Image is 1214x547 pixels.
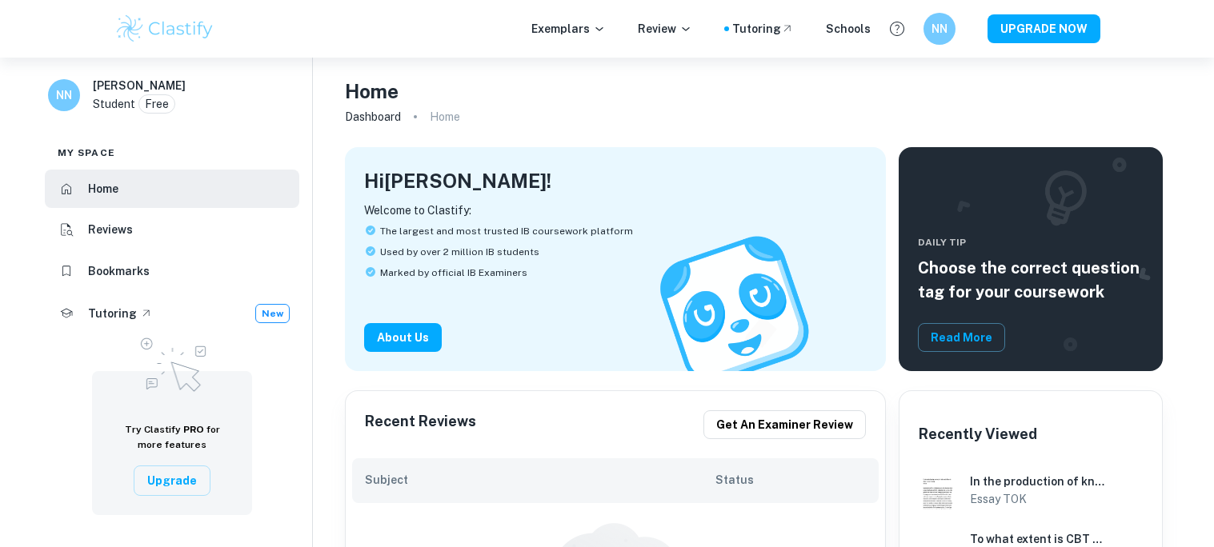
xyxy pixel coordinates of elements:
h4: Home [345,77,399,106]
p: Review [638,20,692,38]
h4: Hi [PERSON_NAME] ! [364,166,551,195]
h6: Home [88,180,118,198]
p: Free [145,95,169,113]
button: Read More [918,323,1005,352]
button: About Us [364,323,442,352]
p: Home [430,108,460,126]
img: Clastify logo [114,13,216,45]
a: TOK Essay example thumbnail: In the production of knowledge, are we tIn the production of knowled... [912,465,1149,516]
h6: Tutoring [88,305,137,322]
h6: Bookmarks [88,262,150,280]
p: Exemplars [531,20,606,38]
a: TutoringNew [45,293,299,333]
a: Reviews [45,211,299,250]
img: TOK Essay example thumbnail: In the production of knowledge, are we t [919,471,957,509]
h6: Status [715,471,866,489]
h6: Essay TOK [970,490,1108,508]
a: Bookmarks [45,252,299,290]
h6: Try Clastify for more features [111,422,233,453]
button: Get an examiner review [703,410,866,439]
a: Dashboard [345,106,401,128]
a: Tutoring [732,20,794,38]
h6: NN [55,86,74,104]
h6: NN [930,20,948,38]
h6: [PERSON_NAME] [93,77,186,94]
h6: Subject [365,471,715,489]
span: The largest and most trusted IB coursework platform [380,224,633,238]
button: Upgrade [134,465,210,496]
p: Welcome to Clastify: [364,202,867,219]
button: UPGRADE NOW [988,14,1100,43]
h6: Recently Viewed [919,423,1037,445]
a: Home [45,170,299,208]
span: Daily Tip [918,235,1144,250]
span: My space [58,146,115,160]
span: Used by over 2 million IB students [380,245,539,259]
a: Schools [826,20,871,38]
button: NN [924,13,956,45]
img: Upgrade to Pro [132,328,212,397]
h6: Reviews [88,221,133,238]
button: Help and Feedback [883,15,911,42]
h5: Choose the correct question tag for your coursework [918,256,1144,304]
h6: In the production of knowledge, are we too quick to dismiss anomalies? Discuss with reference to ... [970,473,1108,490]
h6: Recent Reviews [365,410,476,439]
span: Marked by official IB Examiners [380,266,527,280]
span: PRO [183,424,204,435]
span: New [256,306,289,321]
p: Student [93,95,135,113]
